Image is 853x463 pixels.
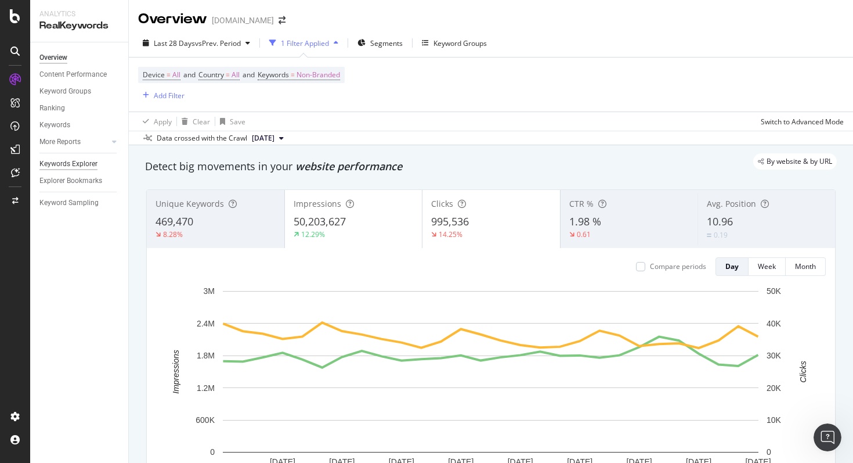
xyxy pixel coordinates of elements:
[577,229,591,239] div: 0.61
[39,197,120,209] a: Keyword Sampling
[761,117,844,127] div: Switch to Advanced Mode
[281,38,329,48] div: 1 Filter Applied
[39,52,67,64] div: Overview
[204,286,215,296] text: 3M
[370,38,403,48] span: Segments
[767,415,782,425] text: 10K
[39,102,65,114] div: Ranking
[138,9,207,29] div: Overview
[197,351,215,360] text: 1.8M
[197,319,215,328] text: 2.4M
[167,70,171,80] span: =
[156,214,193,228] span: 469,470
[138,112,172,131] button: Apply
[171,350,180,393] text: Impressions
[247,131,288,145] button: [DATE]
[725,261,739,271] div: Day
[786,257,826,276] button: Month
[39,69,120,81] a: Content Performance
[177,112,210,131] button: Clear
[232,67,240,83] span: All
[714,230,728,240] div: 0.19
[39,119,120,131] a: Keywords
[569,198,594,209] span: CTR %
[39,175,120,187] a: Explorer Bookmarks
[39,175,102,187] div: Explorer Bookmarks
[753,153,837,170] div: legacy label
[291,70,295,80] span: =
[226,70,230,80] span: =
[767,286,782,296] text: 50K
[294,214,346,228] span: 50,203,627
[707,214,733,228] span: 10.96
[767,447,771,457] text: 0
[154,117,172,127] div: Apply
[39,85,120,98] a: Keyword Groups
[279,16,285,24] div: arrow-right-arrow-left
[138,88,185,102] button: Add Filter
[433,38,487,48] div: Keyword Groups
[154,91,185,101] div: Add Filter
[39,19,119,33] div: RealKeywords
[353,34,407,52] button: Segments
[439,229,462,239] div: 14.25%
[243,70,255,80] span: and
[431,214,469,228] span: 995,536
[798,361,808,382] text: Clicks
[39,9,119,19] div: Analytics
[138,34,255,52] button: Last 28 DaysvsPrev. Period
[756,112,844,131] button: Switch to Advanced Mode
[39,119,70,131] div: Keywords
[258,70,289,80] span: Keywords
[143,70,165,80] span: Device
[157,133,247,143] div: Data crossed with the Crawl
[569,214,601,228] span: 1.98 %
[795,261,816,271] div: Month
[294,198,341,209] span: Impressions
[39,136,81,148] div: More Reports
[156,198,224,209] span: Unique Keywords
[707,234,711,237] img: Equal
[210,447,215,457] text: 0
[154,38,195,48] span: Last 28 Days
[172,67,180,83] span: All
[230,117,245,127] div: Save
[39,85,91,98] div: Keyword Groups
[198,70,224,80] span: Country
[431,198,453,209] span: Clicks
[39,197,99,209] div: Keyword Sampling
[39,158,120,170] a: Keywords Explorer
[265,34,343,52] button: 1 Filter Applied
[197,383,215,393] text: 1.2M
[767,351,782,360] text: 30K
[196,415,215,425] text: 600K
[252,133,274,143] span: 2025 Sep. 1st
[39,69,107,81] div: Content Performance
[215,112,245,131] button: Save
[39,136,109,148] a: More Reports
[39,158,97,170] div: Keywords Explorer
[707,198,756,209] span: Avg. Position
[650,261,706,271] div: Compare periods
[163,229,183,239] div: 8.28%
[749,257,786,276] button: Week
[758,261,776,271] div: Week
[767,319,782,328] text: 40K
[715,257,749,276] button: Day
[767,383,782,393] text: 20K
[195,38,241,48] span: vs Prev. Period
[212,15,274,26] div: [DOMAIN_NAME]
[183,70,196,80] span: and
[39,102,120,114] a: Ranking
[297,67,340,83] span: Non-Branded
[301,229,325,239] div: 12.29%
[814,423,841,451] iframe: Intercom live chat
[417,34,491,52] button: Keyword Groups
[767,158,832,165] span: By website & by URL
[39,52,120,64] a: Overview
[193,117,210,127] div: Clear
